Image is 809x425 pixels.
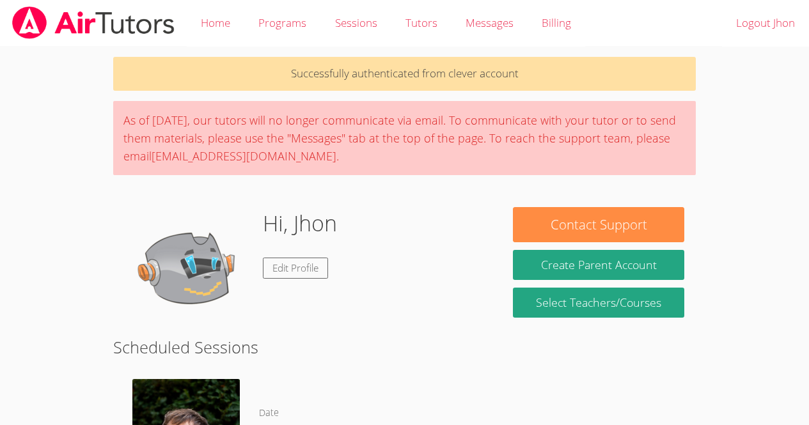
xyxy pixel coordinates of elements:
button: Contact Support [513,207,684,242]
dt: Date [259,405,279,421]
button: Create Parent Account [513,250,684,280]
h2: Scheduled Sessions [113,335,696,359]
div: As of [DATE], our tutors will no longer communicate via email. To communicate with your tutor or ... [113,101,696,175]
span: Messages [466,15,514,30]
img: default.png [125,207,253,335]
a: Select Teachers/Courses [513,288,684,318]
a: Edit Profile [263,258,328,279]
img: airtutors_banner-c4298cdbf04f3fff15de1276eac7730deb9818008684d7c2e4769d2f7ddbe033.png [11,6,176,39]
h1: Hi, Jhon [263,207,337,240]
p: Successfully authenticated from clever account [113,57,696,91]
